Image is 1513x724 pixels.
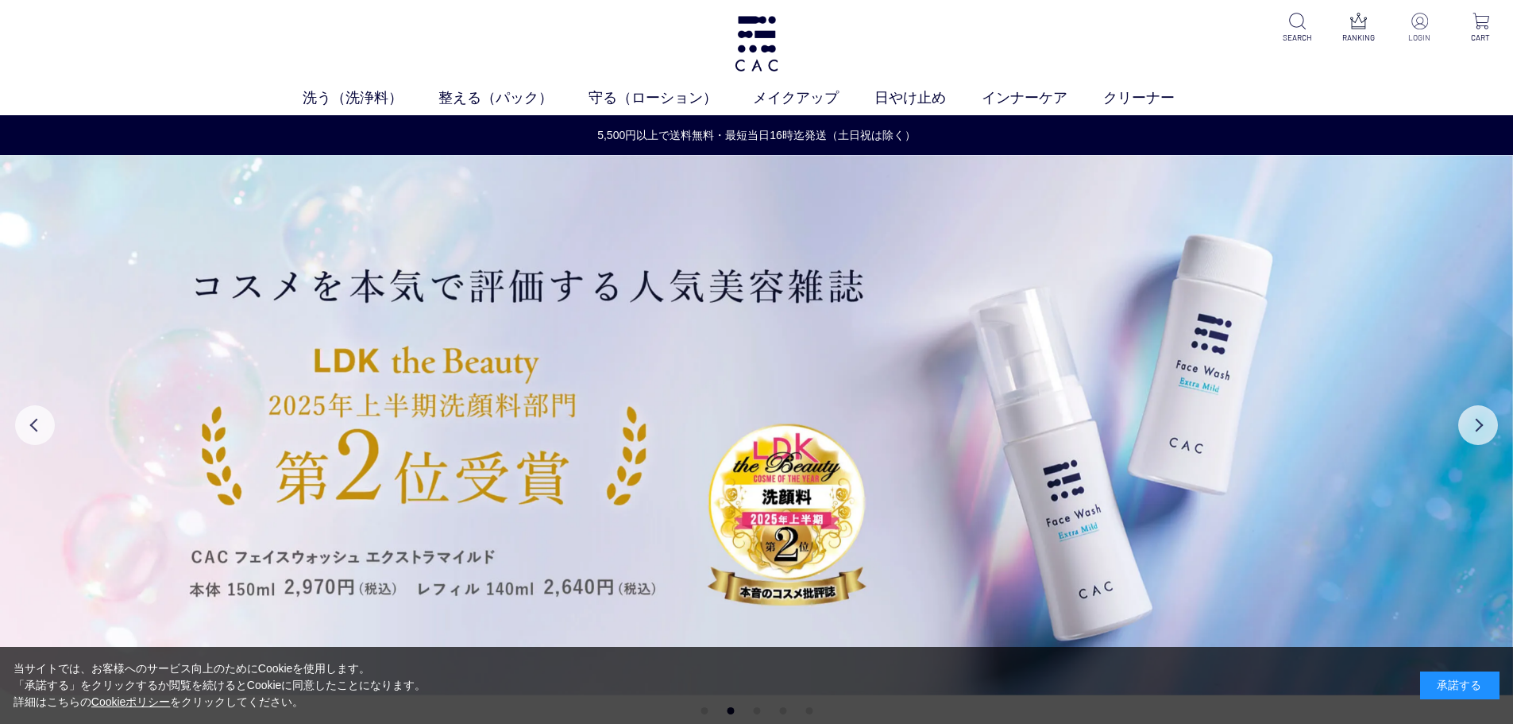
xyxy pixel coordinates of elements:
a: RANKING [1339,13,1378,44]
a: LOGIN [1400,13,1439,44]
a: SEARCH [1278,13,1317,44]
a: 洗う（洗浄料） [303,87,438,109]
img: logo [732,16,781,72]
p: CART [1461,32,1500,44]
div: 当サイトでは、お客様へのサービス向上のためにCookieを使用します。 「承諾する」をクリックするか閲覧を続けるとCookieに同意したことになります。 詳細はこちらの をクリックしてください。 [14,660,426,710]
a: 日やけ止め [874,87,982,109]
a: Cookieポリシー [91,695,171,708]
p: RANKING [1339,32,1378,44]
a: CART [1461,13,1500,44]
a: 整える（パック） [438,87,589,109]
a: 5,500円以上で送料無料・最短当日16時迄発送（土日祝は除く） [1,127,1512,144]
button: Next [1458,405,1498,445]
a: メイクアップ [753,87,874,109]
a: インナーケア [982,87,1103,109]
p: SEARCH [1278,32,1317,44]
button: Previous [15,405,55,445]
div: 承諾する [1420,672,1499,699]
a: 守る（ローション） [589,87,753,109]
p: LOGIN [1400,32,1439,44]
a: クリーナー [1103,87,1210,109]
